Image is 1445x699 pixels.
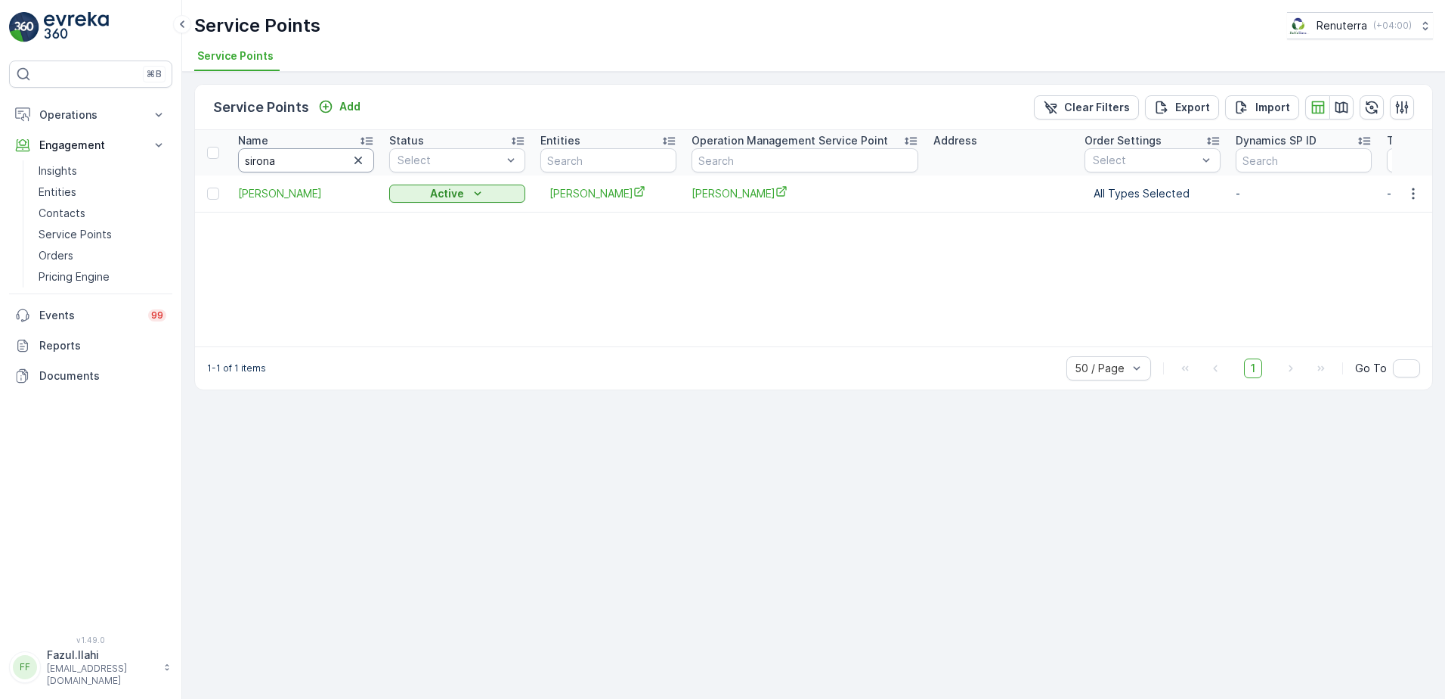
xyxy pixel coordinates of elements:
p: Operation Management Service Point [692,133,888,148]
p: Insights [39,163,77,179]
p: Service Points [213,97,309,118]
p: Service Points [194,14,320,38]
span: 1 [1244,359,1262,378]
input: Search [238,148,374,172]
p: Address [933,133,977,148]
p: [EMAIL_ADDRESS][DOMAIN_NAME] [47,663,156,687]
button: Active [389,185,525,203]
input: Search [540,148,676,172]
a: SIRONA POLYCLINIC [692,185,918,201]
span: Go To [1355,361,1387,376]
a: Reports [9,331,172,361]
p: Events [39,308,139,323]
p: Select [398,153,502,168]
p: Pricing Engine [39,269,110,284]
p: Service Points [39,227,112,242]
p: Fazul.Ilahi [47,648,156,663]
div: Toggle Row Selected [207,188,219,200]
p: Select [1093,153,1197,168]
p: Renuterra [1317,18,1367,33]
a: SIRONA POLYCLINIC [549,185,667,201]
span: [PERSON_NAME] [238,186,374,201]
a: SIRONA POLYCLINIC [238,186,374,201]
a: Insights [32,160,172,182]
a: Entities [32,182,172,203]
button: Renuterra(+04:00) [1287,12,1433,39]
button: Export [1145,95,1219,120]
span: [PERSON_NAME] [692,185,918,201]
button: Engagement [9,130,172,160]
p: Orders [39,248,73,263]
p: Clear Filters [1064,100,1130,115]
p: Dynamics SP ID [1236,133,1317,148]
input: Search [692,148,918,172]
img: logo [9,12,39,42]
img: Screenshot_2024-07-26_at_13.33.01.png [1287,17,1310,34]
p: Operations [39,107,142,123]
button: Import [1225,95,1299,120]
p: Entities [540,133,580,148]
img: logo_light-DOdMpM7g.png [44,12,109,42]
div: FF [13,655,37,679]
input: Search [1236,148,1372,172]
p: Export [1175,100,1210,115]
button: Operations [9,100,172,130]
p: 99 [151,309,163,322]
p: 1-1 of 1 items [207,362,266,374]
p: Active [430,186,464,201]
button: Add [312,98,367,116]
a: Events99 [9,300,172,331]
td: - [1228,176,1379,212]
p: Import [1255,100,1290,115]
a: Pricing Engine [32,266,172,287]
p: Add [339,99,360,114]
p: Engagement [39,138,142,153]
p: ⌘B [147,68,162,80]
a: Documents [9,361,172,391]
p: Order Settings [1085,133,1162,148]
span: [PERSON_NAME] [549,185,667,201]
button: FFFazul.Ilahi[EMAIL_ADDRESS][DOMAIN_NAME] [9,648,172,687]
a: Service Points [32,224,172,245]
p: Contacts [39,206,85,221]
a: Contacts [32,203,172,224]
span: v 1.49.0 [9,635,172,645]
button: Clear Filters [1034,95,1139,120]
p: Entities [39,185,76,200]
p: Documents [39,368,166,384]
p: All Types Selected [1094,186,1211,201]
a: Orders [32,245,172,266]
p: Name [238,133,268,148]
p: ( +04:00 ) [1373,20,1412,32]
p: Reports [39,338,166,353]
span: Service Points [197,48,274,64]
p: Status [389,133,424,148]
